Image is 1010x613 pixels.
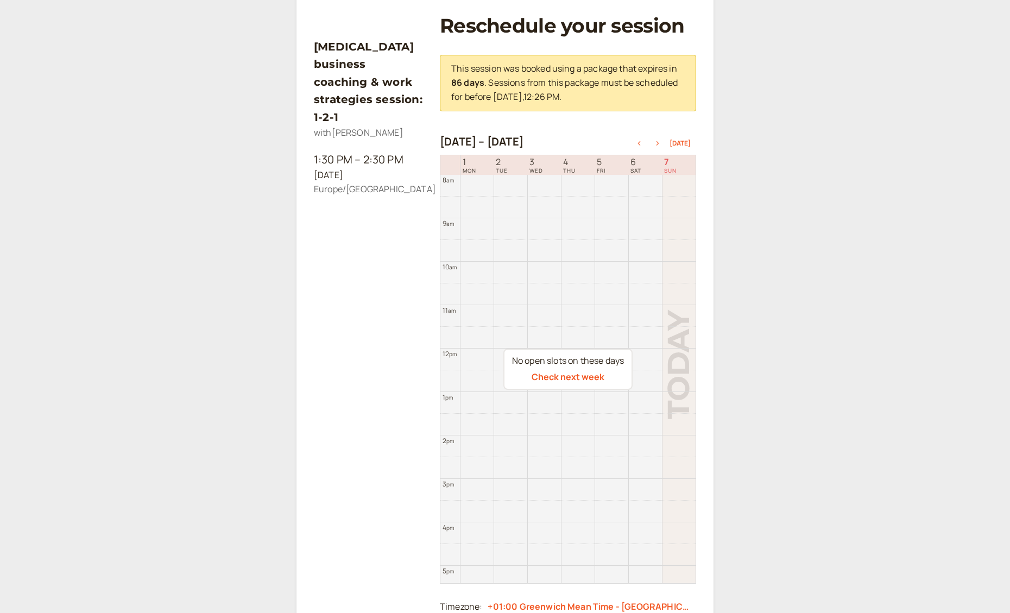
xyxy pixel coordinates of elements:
[314,182,422,197] div: Europe/[GEOGRAPHIC_DATA]
[451,62,685,104] p: This session was booked using a package that expires in . Sessions from this package must be sche...
[532,372,604,382] button: Check next week
[670,140,691,147] button: [DATE]
[314,38,422,126] h3: [MEDICAL_DATA] business coaching & work strategies session: 1-2-1
[451,77,484,89] b: 86 days
[314,127,403,138] span: with [PERSON_NAME]
[314,151,422,168] div: 1:30 PM – 2:30 PM
[440,14,696,37] h1: Reschedule your session
[512,354,624,368] div: No open slots on these days
[314,168,422,182] div: [DATE]
[440,135,523,148] h2: [DATE] – [DATE]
